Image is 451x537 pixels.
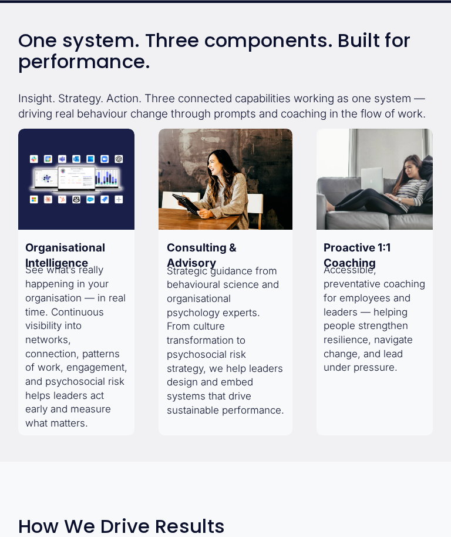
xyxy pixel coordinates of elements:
strong: Consulting & Advisory [167,241,239,270]
p: See what’s really happening in your organisation — in real time. Continuous visibility into netwo... [25,263,128,430]
p: Strategic guidance from behavioural science and organisational psychology experts. From culture t... [167,264,285,418]
strong: Organisational Intelligence [25,241,107,270]
p: Accessible, preventative coaching for employees and leaders — helping people strengthen resilienc... [324,263,426,375]
p: Insight. Strategy. Action. Three connected capabilities working as one system — driving real beha... [18,91,433,122]
h2: How We Drive Results [18,516,433,537]
strong: Proactive 1:1 Coaching [324,241,393,270]
h2: One system. Three components. Built for performance. [18,30,433,73]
